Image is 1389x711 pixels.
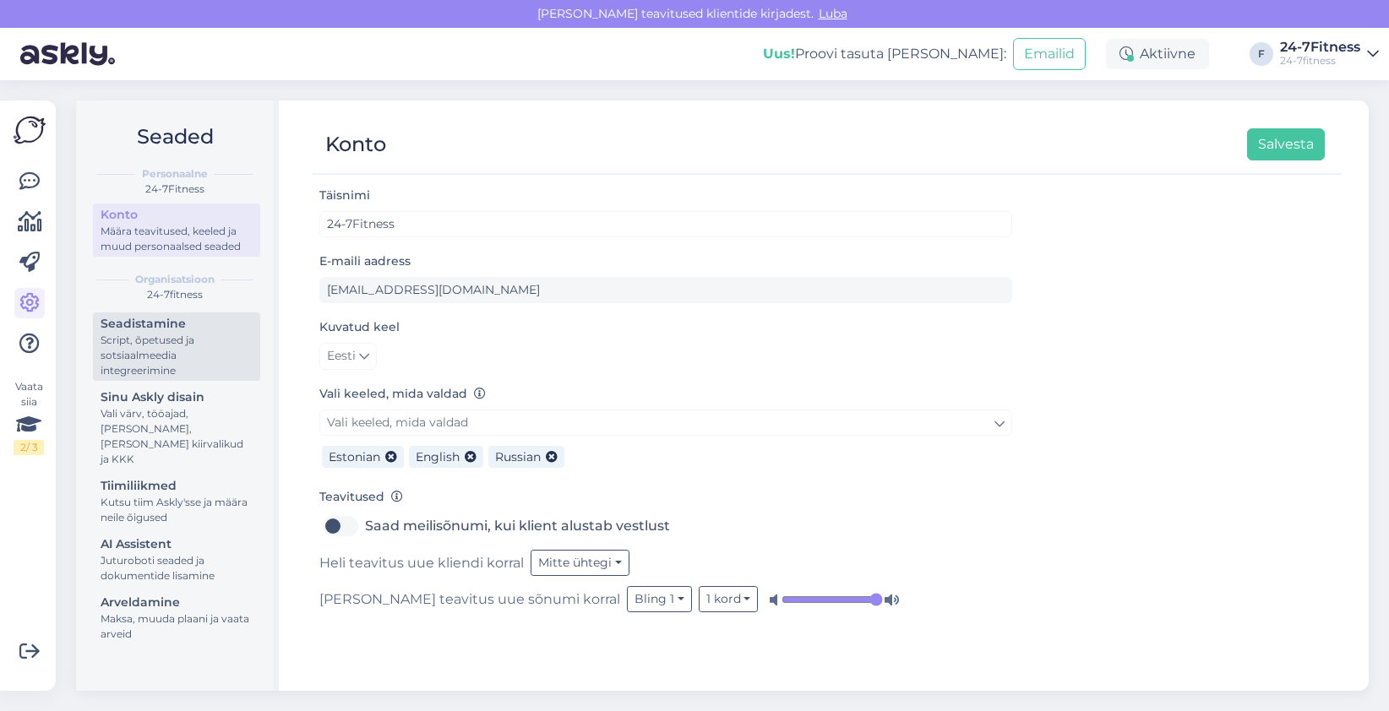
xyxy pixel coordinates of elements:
span: Russian [495,449,541,464]
div: Proovi tasuta [PERSON_NAME]: [763,44,1006,64]
a: KontoMäära teavitused, keeled ja muud personaalsed seaded [93,204,260,257]
button: Mitte ühtegi [531,550,629,576]
b: Personaalne [142,166,208,182]
div: Juturoboti seaded ja dokumentide lisamine [101,553,253,583]
input: Sisesta nimi [319,211,1012,237]
div: 2 / 3 [14,440,44,455]
button: Bling 1 [627,586,692,612]
div: Kutsu tiim Askly'sse ja määra neile õigused [101,495,253,525]
button: Salvesta [1247,128,1325,160]
a: ArveldamineMaksa, muuda plaani ja vaata arveid [93,591,260,644]
button: Emailid [1013,38,1086,70]
a: 24-7Fitness24-7fitness [1280,41,1379,68]
div: 24-7Fitness [90,182,260,197]
a: SeadistamineScript, õpetused ja sotsiaalmeedia integreerimine [93,312,260,381]
div: Vali värv, tööajad, [PERSON_NAME], [PERSON_NAME] kiirvalikud ja KKK [101,406,253,467]
a: AI AssistentJuturoboti seaded ja dokumentide lisamine [93,533,260,586]
label: E-maili aadress [319,252,411,270]
a: Sinu Askly disainVali värv, tööajad, [PERSON_NAME], [PERSON_NAME] kiirvalikud ja KKK [93,386,260,469]
div: Konto [101,206,253,224]
a: TiimiliikmedKutsu tiim Askly'sse ja määra neile õigused [93,475,260,528]
div: Sinu Askly disain [101,388,253,406]
button: 1 kord [699,586,759,612]
div: 24-7fitness [1280,54,1360,68]
div: Vaata siia [14,379,44,455]
input: Sisesta e-maili aadress [319,277,1012,303]
span: Luba [814,6,852,21]
div: Määra teavitused, keeled ja muud personaalsed seaded [101,224,253,254]
div: Arveldamine [101,594,253,611]
div: 24-7Fitness [1280,41,1360,54]
span: English [416,449,460,464]
img: Askly Logo [14,114,46,146]
span: Eesti [327,347,356,366]
label: Saad meilisõnumi, kui klient alustab vestlust [365,513,670,540]
b: Organisatsioon [135,272,215,287]
label: Vali keeled, mida valdad [319,385,486,403]
div: Seadistamine [101,315,253,333]
h2: Seaded [90,121,260,153]
span: Estonian [329,449,380,464]
div: Script, õpetused ja sotsiaalmeedia integreerimine [101,333,253,378]
div: Aktiivne [1106,39,1209,69]
a: Eesti [319,343,377,370]
a: Vali keeled, mida valdad [319,410,1012,436]
div: [PERSON_NAME] teavitus uue sõnumi korral [319,586,1012,612]
div: 24-7fitness [90,287,260,302]
div: AI Assistent [101,535,253,553]
label: Täisnimi [319,187,370,204]
label: Kuvatud keel [319,318,400,336]
span: Vali keeled, mida valdad [327,415,468,430]
div: Konto [325,128,386,160]
b: Uus! [763,46,795,62]
div: Maksa, muuda plaani ja vaata arveid [101,611,253,642]
div: Heli teavitus uue kliendi korral [319,550,1012,576]
div: Tiimiliikmed [101,477,253,495]
label: Teavitused [319,488,403,506]
div: F [1250,42,1273,66]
